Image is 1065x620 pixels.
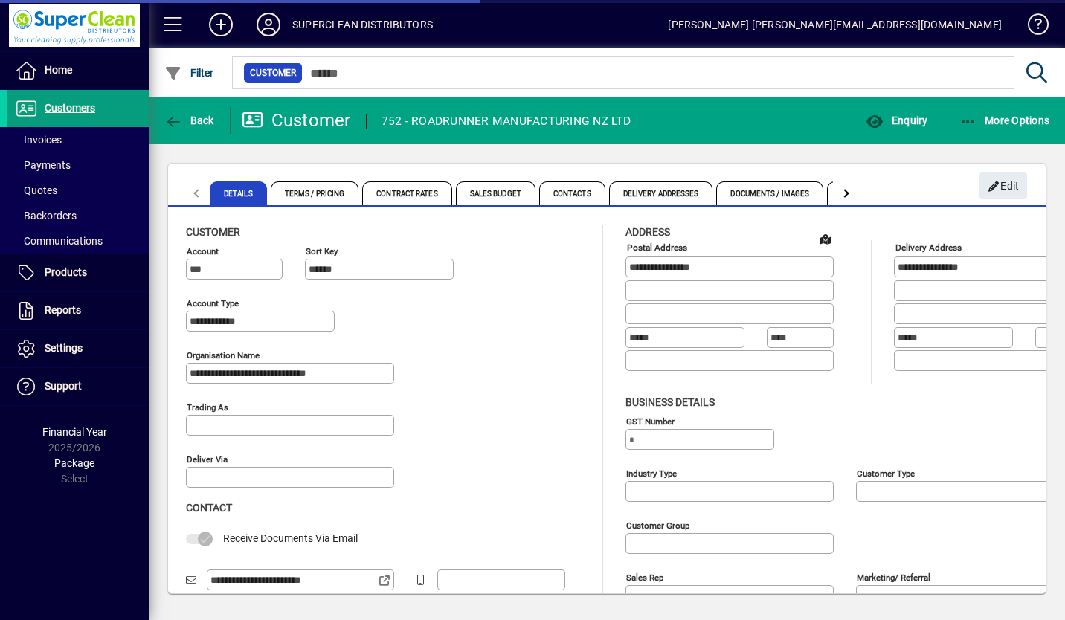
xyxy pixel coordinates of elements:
[245,11,292,38] button: Profile
[161,107,218,134] button: Back
[187,402,228,413] mat-label: Trading as
[716,181,823,205] span: Documents / Images
[539,181,605,205] span: Contacts
[7,228,149,254] a: Communications
[1017,3,1046,51] a: Knowledge Base
[164,67,214,79] span: Filter
[7,292,149,329] a: Reports
[814,227,837,251] a: View on map
[866,114,927,126] span: Enquiry
[7,254,149,291] a: Products
[45,266,87,278] span: Products
[15,184,57,196] span: Quotes
[626,520,689,530] mat-label: Customer group
[7,330,149,367] a: Settings
[956,107,1054,134] button: More Options
[45,102,95,114] span: Customers
[242,109,351,132] div: Customer
[456,181,535,205] span: Sales Budget
[979,172,1027,199] button: Edit
[668,13,1002,36] div: [PERSON_NAME] [PERSON_NAME][EMAIL_ADDRESS][DOMAIN_NAME]
[292,13,433,36] div: SUPERCLEAN DISTRIBUTORS
[15,159,71,171] span: Payments
[7,368,149,405] a: Support
[210,181,267,205] span: Details
[959,114,1050,126] span: More Options
[625,226,670,238] span: Address
[609,181,713,205] span: Delivery Addresses
[187,246,219,256] mat-label: Account
[626,416,675,426] mat-label: GST Number
[164,114,214,126] span: Back
[857,468,915,478] mat-label: Customer type
[197,11,245,38] button: Add
[149,107,231,134] app-page-header-button: Back
[45,342,83,354] span: Settings
[862,107,931,134] button: Enquiry
[187,454,228,465] mat-label: Deliver via
[186,502,232,514] span: Contact
[223,532,358,544] span: Receive Documents Via Email
[7,52,149,89] a: Home
[988,174,1020,198] span: Edit
[45,304,81,316] span: Reports
[857,572,930,582] mat-label: Marketing/ Referral
[626,572,663,582] mat-label: Sales rep
[187,350,260,361] mat-label: Organisation name
[45,380,82,392] span: Support
[15,134,62,146] span: Invoices
[187,298,239,309] mat-label: Account Type
[362,181,451,205] span: Contract Rates
[7,152,149,178] a: Payments
[15,210,77,222] span: Backorders
[306,246,338,256] mat-label: Sort key
[45,64,72,76] span: Home
[54,457,94,469] span: Package
[7,178,149,203] a: Quotes
[7,127,149,152] a: Invoices
[7,203,149,228] a: Backorders
[625,396,715,408] span: Business details
[161,59,218,86] button: Filter
[42,426,107,438] span: Financial Year
[626,468,677,478] mat-label: Industry type
[15,235,103,247] span: Communications
[827,181,910,205] span: Custom Fields
[271,181,359,205] span: Terms / Pricing
[186,226,240,238] span: Customer
[250,65,296,80] span: Customer
[382,109,631,133] div: 752 - ROADRUNNER MANUFACTURING NZ LTD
